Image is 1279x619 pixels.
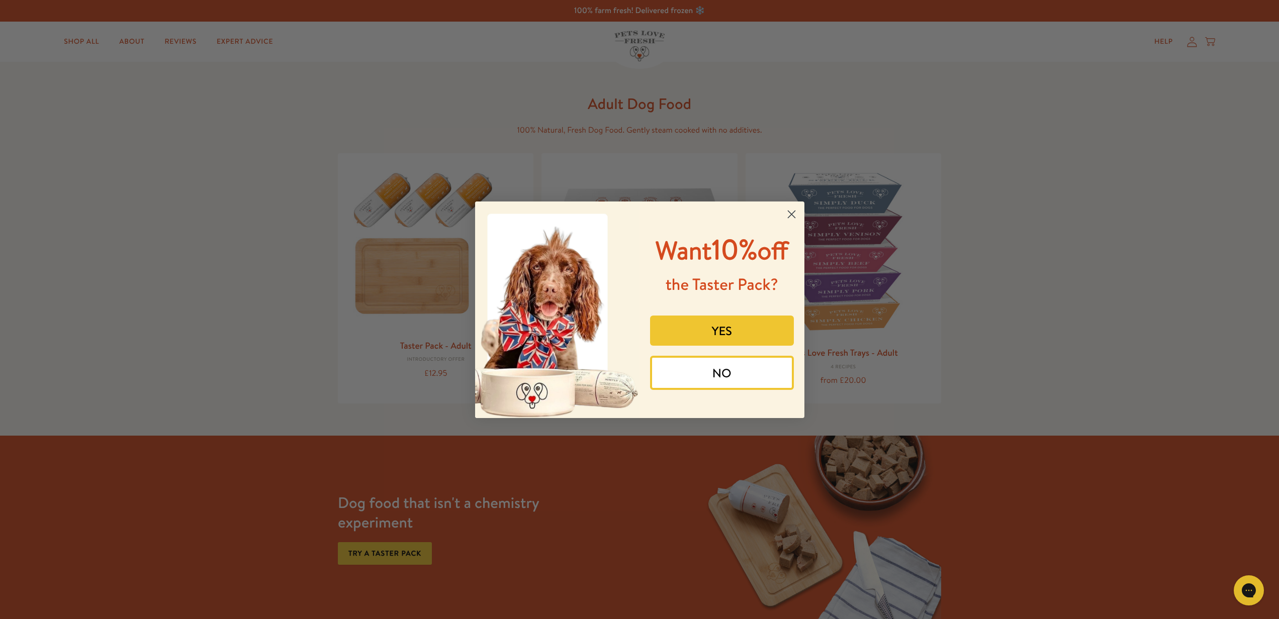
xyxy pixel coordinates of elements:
button: YES [650,316,794,346]
span: the Taster Pack? [666,273,778,295]
span: 10% [656,230,789,268]
button: NO [650,356,794,390]
img: 8afefe80-1ef6-417a-b86b-9520c2248d41.jpeg [475,201,640,418]
span: off [757,233,788,268]
iframe: Gorgias live chat messenger [1229,572,1269,609]
button: Close dialog [783,205,800,223]
span: Want [656,233,712,268]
